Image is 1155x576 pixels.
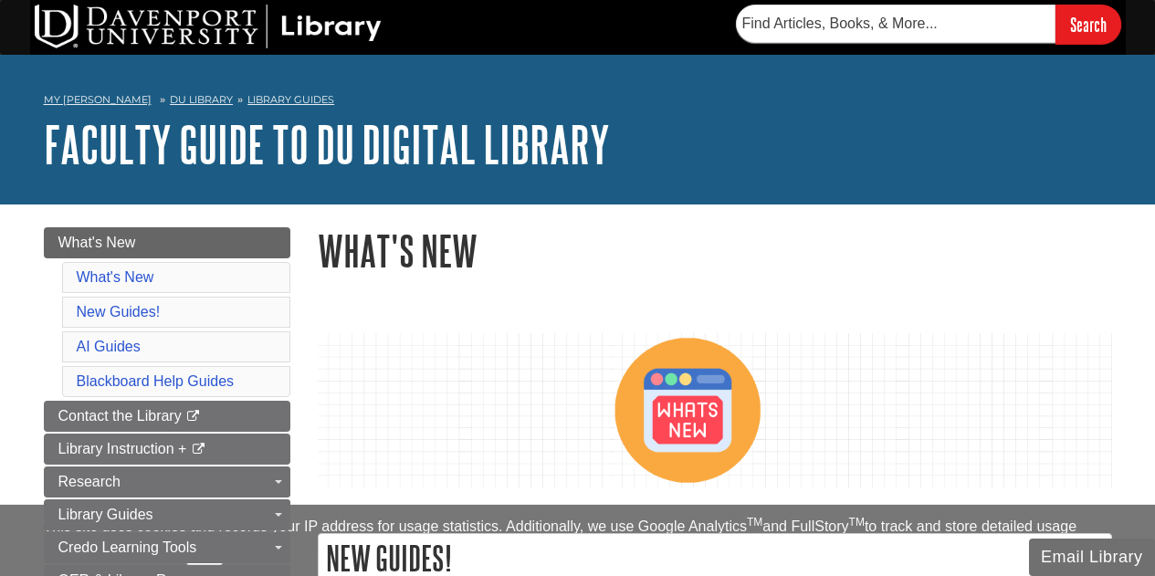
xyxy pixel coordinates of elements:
a: Research [44,466,290,497]
img: DU Library [35,5,382,48]
a: My [PERSON_NAME] [44,92,152,108]
form: Searches DU Library's articles, books, and more [736,5,1121,44]
span: Library Instruction + [58,441,187,456]
a: Blackboard Help Guides [77,373,235,389]
a: Library Instruction + [44,434,290,465]
nav: breadcrumb [44,88,1112,117]
a: Library Guides [44,499,290,530]
span: Contact the Library [58,408,182,424]
span: Library Guides [58,507,153,522]
a: New Guides! [77,304,161,319]
span: Credo Learning Tools [58,539,197,555]
input: Find Articles, Books, & More... [736,5,1055,43]
a: Credo Learning Tools [44,532,290,563]
a: What's New [44,227,290,258]
a: AI Guides [77,339,141,354]
h1: What's New [318,227,1112,274]
a: DU Library [170,93,233,106]
a: Faculty Guide to DU Digital Library [44,116,610,173]
img: what's new [318,333,1112,488]
i: This link opens in a new window [185,411,201,423]
a: Library Guides [247,93,334,106]
a: Contact the Library [44,401,290,432]
button: Email Library [1029,539,1155,576]
span: What's New [58,235,136,250]
input: Search [1055,5,1121,44]
i: This link opens in a new window [191,444,206,456]
span: Research [58,474,121,489]
a: What's New [77,269,154,285]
